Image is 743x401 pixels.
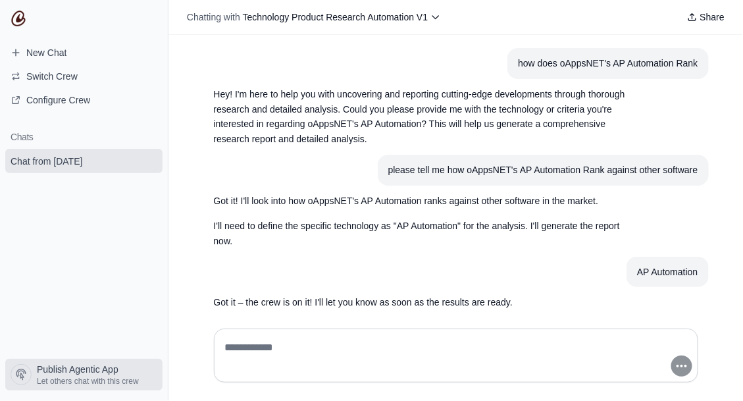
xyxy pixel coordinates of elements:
section: User message [507,48,708,79]
span: New Chat [26,46,66,59]
button: Chatting with Technology Product Research Automation V1 [182,8,446,26]
section: Response [203,287,646,318]
div: please tell me how oAppsNET's AP Automation Rank against other software [388,163,698,178]
a: New Chat [5,42,163,63]
span: Publish Agentic App [37,363,118,376]
section: Response [203,79,646,155]
span: Share [700,11,725,24]
p: Got it! I'll look into how oAppsNET's AP Automation ranks against other software in the market. [214,194,635,209]
span: Configure Crew [26,94,90,107]
section: Response [203,186,646,257]
span: Switch Crew [26,70,78,83]
div: AP Automation [637,265,698,280]
img: CrewAI Logo [11,11,26,26]
a: Publish Agentic App Let others chat with this crew [5,359,163,390]
div: how does oAppsNET's AP Automation Rank [518,56,698,71]
section: User message [378,155,709,186]
p: I'll need to define the specific technology as "AP Automation" for the analysis. I'll generate th... [214,219,635,249]
span: Chat from [DATE] [11,155,82,168]
p: Hey! I'm here to help you with uncovering and reporting cutting-edge developments through thoroug... [214,87,635,147]
section: User message [627,257,708,288]
span: Technology Product Research Automation V1 [243,12,428,22]
p: Got it – the crew is on it! I'll let you know as soon as the results are ready. [214,295,635,310]
a: Chat from [DATE] [5,149,163,173]
button: Switch Crew [5,66,163,87]
button: Share [682,8,730,26]
span: Let others chat with this crew [37,376,139,387]
span: Chatting with [187,11,240,24]
a: Configure Crew [5,90,163,111]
